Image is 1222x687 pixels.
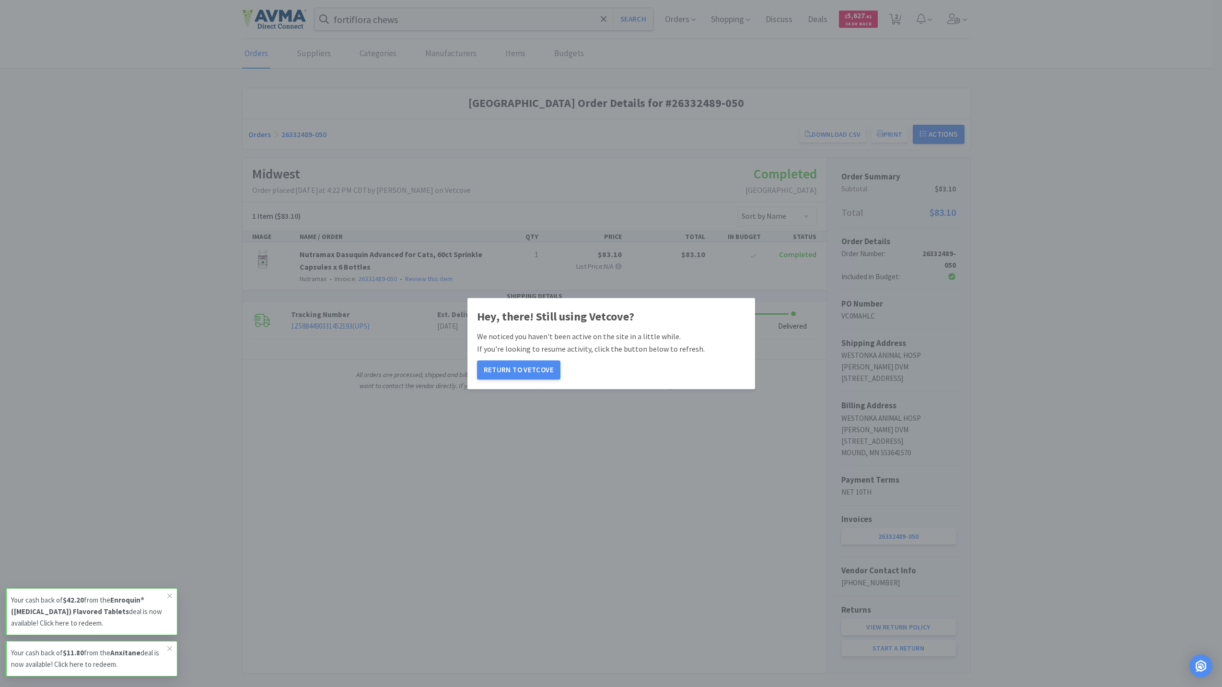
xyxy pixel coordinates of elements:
div: Open Intercom Messenger [1189,654,1212,677]
strong: Anxitane [110,648,140,657]
p: Your cash back of from the deal is now available! Click here to redeem. [11,647,167,670]
button: Return to Vetcove [477,360,560,379]
strong: $42.20 [63,595,84,604]
h1: Hey, there! Still using Vetcove? [477,308,745,326]
p: We noticed you haven't been active on the site in a little while. If you're looking to resume act... [477,331,745,355]
p: Your cash back of from the deal is now available! Click here to redeem. [11,594,167,629]
strong: $11.80 [63,648,84,657]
